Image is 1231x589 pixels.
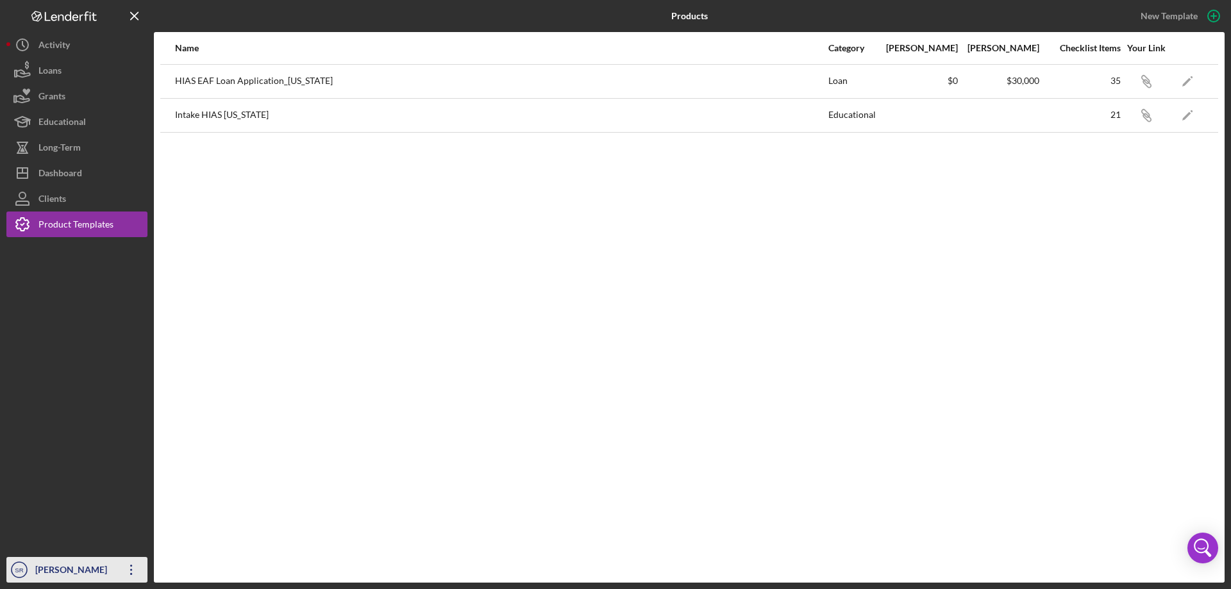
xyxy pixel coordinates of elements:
button: Product Templates [6,212,147,237]
div: Loans [38,58,62,87]
div: Educational [828,99,876,131]
button: Activity [6,32,147,58]
button: Loans [6,58,147,83]
div: [PERSON_NAME] [32,557,115,586]
button: Dashboard [6,160,147,186]
div: New Template [1141,6,1198,26]
div: [PERSON_NAME] [959,43,1039,53]
b: Products [671,11,708,21]
div: 21 [1041,110,1121,120]
div: Category [828,43,876,53]
div: Product Templates [38,212,113,240]
button: Educational [6,109,147,135]
div: Loan [828,65,876,97]
text: SR [15,567,23,574]
button: Grants [6,83,147,109]
div: Educational [38,109,86,138]
div: Open Intercom Messenger [1187,533,1218,563]
button: Clients [6,186,147,212]
button: Long-Term [6,135,147,160]
div: HIAS EAF Loan Application_[US_STATE] [175,65,827,97]
div: Intake HIAS [US_STATE] [175,99,827,131]
div: 35 [1041,76,1121,86]
div: $30,000 [959,76,1039,86]
div: Your Link [1122,43,1170,53]
div: Grants [38,83,65,112]
div: Dashboard [38,160,82,189]
div: $0 [878,76,958,86]
div: Activity [38,32,70,61]
div: Checklist Items [1041,43,1121,53]
div: Long-Term [38,135,81,163]
div: [PERSON_NAME] [878,43,958,53]
div: Clients [38,186,66,215]
button: SR[PERSON_NAME] [6,557,147,583]
button: New Template [1133,6,1225,26]
div: Name [175,43,827,53]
